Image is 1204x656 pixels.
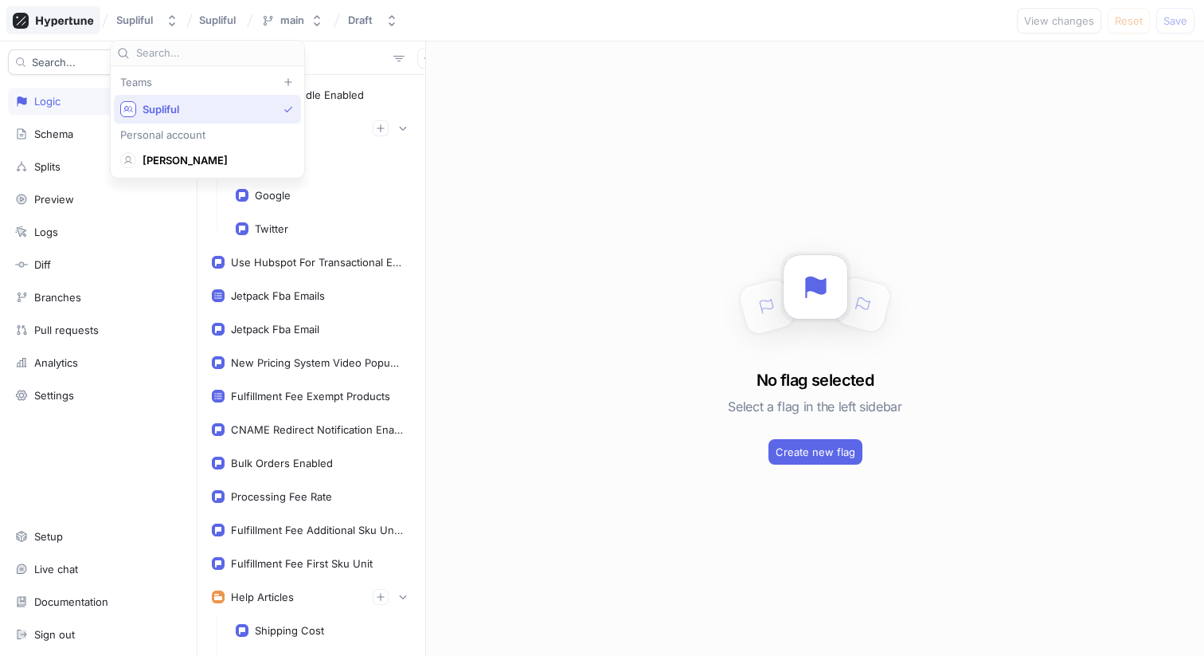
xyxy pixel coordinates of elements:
[342,7,405,33] button: Draft
[143,154,287,167] span: [PERSON_NAME]
[1115,16,1143,26] span: Reset
[217,26,248,57] img: Profile image for Miraan
[114,130,301,139] div: Personal account
[231,557,373,570] div: Fulfillment Fee First Sku Unit
[32,57,76,67] span: Search...
[231,423,405,436] div: CNAME Redirect Notification Enabled
[1156,8,1194,33] button: Save
[1108,8,1150,33] button: Reset
[776,447,855,457] span: Create new flag
[280,14,304,27] div: main
[143,103,277,116] span: Supliful
[756,368,874,392] h3: No flag selected
[34,291,81,304] div: Branches
[34,356,78,369] div: Analytics
[34,628,75,641] div: Sign out
[231,256,405,269] div: Use Hubspot For Transactional Emails
[34,258,51,271] div: Diff
[728,392,901,421] h5: Select a flag in the left sidebar
[33,147,266,163] div: Send us a message
[1024,16,1094,26] span: View changes
[231,490,332,503] div: Processing Fee Rate
[255,222,288,235] div: Twitter
[231,289,325,302] div: Jetpack Fba Emails
[199,14,236,26] span: Supliful
[34,324,99,336] div: Pull requests
[274,26,303,54] div: Close
[8,49,158,75] button: Search...K
[34,226,58,238] div: Logs
[110,7,185,33] button: Supliful
[34,128,73,140] div: Schema
[34,389,74,402] div: Settings
[159,497,319,561] button: Messages
[231,457,333,469] div: Bulk Orders Enabled
[34,95,61,108] div: Logic
[114,76,301,88] div: Teams
[16,133,303,194] div: Send us a messageWe typically reply in a few minutes
[255,7,330,33] button: main
[231,356,405,369] div: New Pricing System Video Popup Enabled
[212,537,267,548] span: Messages
[231,323,319,336] div: Jetpack Fba Email
[231,390,390,403] div: Fulfillment Fee Exempt Products
[34,160,61,173] div: Splits
[34,193,74,206] div: Preview
[136,45,298,61] input: Search...
[1017,8,1101,33] button: View changes
[34,595,108,608] div: Documentation
[116,14,153,27] div: Supliful
[231,591,294,603] div: Help Articles
[768,439,862,465] button: Create new flag
[8,588,189,615] a: Documentation
[34,530,63,543] div: Setup
[348,14,373,27] div: Draft
[32,38,157,64] img: logo
[1163,16,1187,26] span: Save
[61,537,97,548] span: Home
[231,524,405,536] div: Fulfillment Fee Additional Sku Units
[33,163,266,180] div: We typically reply in a few minutes
[255,624,324,637] div: Shipping Cost
[34,563,78,575] div: Live chat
